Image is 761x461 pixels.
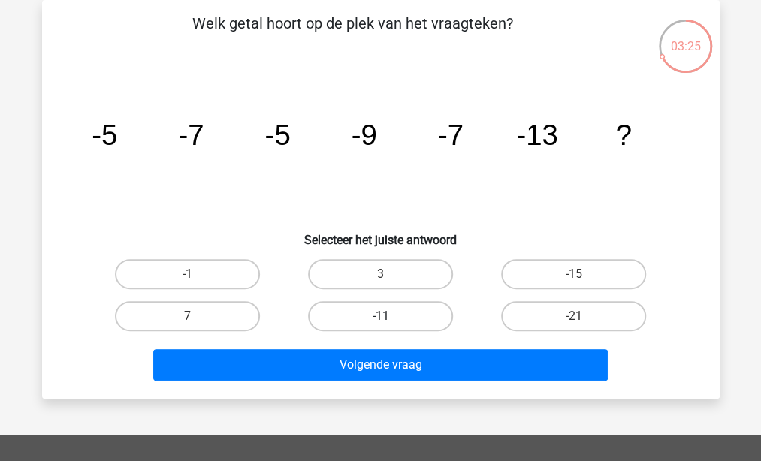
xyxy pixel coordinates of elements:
label: -15 [501,259,646,289]
p: Welk getal hoort op de plek van het vraagteken? [66,12,639,57]
label: 3 [308,259,453,289]
tspan: -7 [178,119,204,151]
tspan: -5 [92,119,117,151]
label: -21 [501,301,646,331]
label: 7 [115,301,260,331]
div: 03:25 [657,18,714,56]
tspan: -7 [437,119,463,151]
tspan: -13 [516,119,557,151]
label: -11 [308,301,453,331]
tspan: ? [615,119,631,151]
h6: Selecteer het juiste antwoord [66,221,696,247]
tspan: -5 [264,119,290,151]
tspan: -9 [351,119,376,151]
button: Volgende vraag [153,349,608,381]
label: -1 [115,259,260,289]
